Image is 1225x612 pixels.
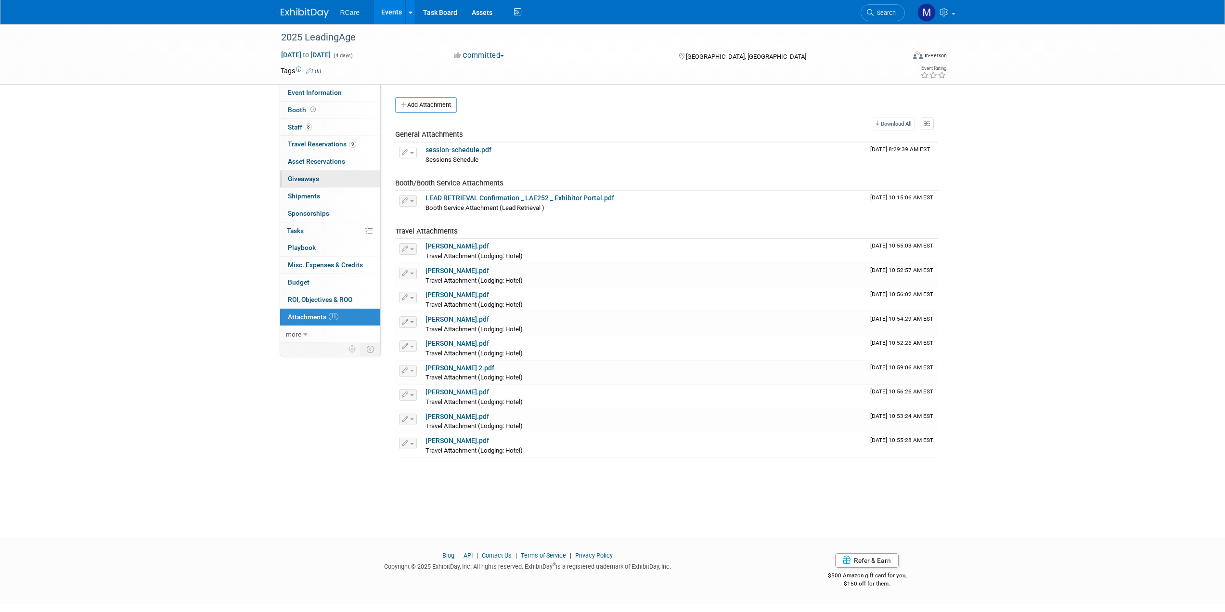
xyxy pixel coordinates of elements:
td: Tags [281,66,322,76]
a: [PERSON_NAME].pdf [426,242,489,250]
span: Asset Reservations [288,157,345,165]
a: [PERSON_NAME].pdf [426,267,489,274]
span: Upload Timestamp [870,388,933,395]
span: Upload Timestamp [870,315,933,322]
span: Sponsorships [288,209,329,217]
td: Upload Timestamp [866,287,938,312]
a: Budget [280,274,380,291]
a: Tasks [280,222,380,239]
span: Attachments [288,313,338,321]
a: Booth [280,102,380,118]
a: Misc. Expenses & Credits [280,257,380,273]
span: Travel Attachment (Lodging: Hotel) [426,422,523,430]
span: (4 days) [333,52,353,59]
a: Refer & Earn [835,553,899,568]
span: Booth not reserved yet [309,106,318,113]
div: Event Format [848,50,947,65]
td: Upload Timestamp [866,191,938,215]
td: Upload Timestamp [866,409,938,433]
td: Upload Timestamp [866,143,938,167]
a: [PERSON_NAME].pdf [426,291,489,299]
span: to [301,51,310,59]
span: Misc. Expenses & Credits [288,261,363,269]
span: Travel Attachment (Lodging: Hotel) [426,252,523,260]
span: [DATE] [DATE] [281,51,331,59]
a: Sponsorships [280,205,380,222]
a: Download All [873,117,915,130]
span: Travel Attachment (Lodging: Hotel) [426,277,523,284]
a: Terms of Service [521,552,566,559]
span: RCare [340,9,360,16]
div: Copyright © 2025 ExhibitDay, Inc. All rights reserved. ExhibitDay is a registered trademark of Ex... [281,560,775,571]
span: Giveaways [288,175,319,182]
td: Upload Timestamp [866,263,938,287]
span: Upload Timestamp [870,413,933,419]
span: | [513,552,519,559]
span: Upload Timestamp [870,242,933,249]
div: 2025 LeadingAge [278,29,890,46]
a: Attachments11 [280,309,380,326]
a: ROI, Objectives & ROO [280,291,380,308]
span: | [474,552,480,559]
a: [PERSON_NAME] 2.pdf [426,364,494,372]
span: | [567,552,574,559]
a: Giveaways [280,170,380,187]
td: Upload Timestamp [866,336,938,360]
span: Tasks [287,227,304,234]
span: Travel Attachment (Lodging: Hotel) [426,398,523,405]
span: Search [874,9,896,16]
td: Upload Timestamp [866,361,938,385]
td: Toggle Event Tabs [361,343,380,355]
a: LEAD RETRIEVAL Confirmation _ LAE252 _ Exhibitor Portal.pdf [426,194,614,202]
a: Event Information [280,84,380,101]
a: Staff8 [280,119,380,136]
span: Sessions Schedule [426,156,478,163]
span: Travel Attachment (Lodging: Hotel) [426,447,523,454]
span: [GEOGRAPHIC_DATA], [GEOGRAPHIC_DATA] [686,53,806,60]
span: Travel Attachment (Lodging: Hotel) [426,350,523,357]
span: Upload Timestamp [870,146,930,153]
span: Upload Timestamp [870,194,933,201]
sup: ® [553,562,556,567]
span: Travel Attachments [395,227,458,235]
span: Travel Attachment (Lodging: Hotel) [426,301,523,308]
span: Staff [288,123,312,131]
a: Edit [306,68,322,75]
span: Upload Timestamp [870,291,933,298]
span: Upload Timestamp [870,339,933,346]
span: Travel Reservations [288,140,356,148]
a: Search [861,4,905,21]
a: Travel Reservations9 [280,136,380,153]
a: Asset Reservations [280,153,380,170]
span: Booth Service Attachment (Lead Retrieval ) [426,204,544,211]
a: Playbook [280,239,380,256]
a: session-schedule.pdf [426,146,491,154]
a: [PERSON_NAME].pdf [426,437,489,444]
a: [PERSON_NAME].pdf [426,388,489,396]
span: Travel Attachment (Lodging: Hotel) [426,326,523,333]
div: Event Rating [920,66,946,71]
span: Budget [288,278,309,286]
span: Upload Timestamp [870,267,933,273]
a: Contact Us [482,552,512,559]
span: Booth [288,106,318,114]
span: Upload Timestamp [870,364,933,371]
div: $150 off for them. [789,580,945,588]
a: Privacy Policy [575,552,613,559]
span: ROI, Objectives & ROO [288,296,352,303]
span: 8 [305,123,312,130]
span: Shipments [288,192,320,200]
a: Shipments [280,188,380,205]
a: API [464,552,473,559]
img: ExhibitDay [281,8,329,18]
span: Playbook [288,244,316,251]
button: Committed [451,51,508,61]
a: [PERSON_NAME].pdf [426,413,489,420]
span: | [456,552,462,559]
span: 9 [349,141,356,148]
img: Format-Inperson.png [913,52,923,59]
td: Upload Timestamp [866,385,938,409]
button: Add Attachment [395,97,457,113]
span: 11 [329,313,338,320]
span: Upload Timestamp [870,437,933,443]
